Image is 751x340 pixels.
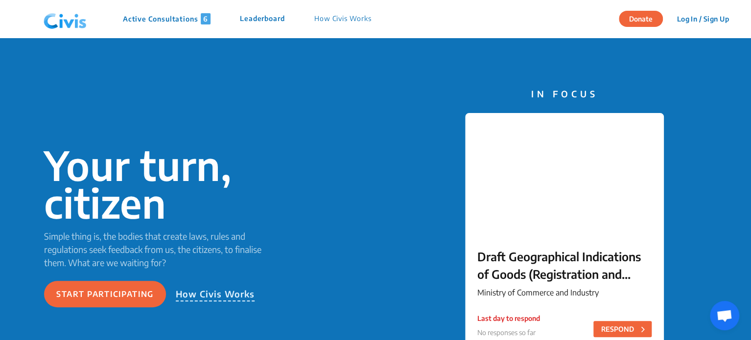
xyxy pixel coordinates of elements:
[201,13,211,24] span: 6
[593,321,652,337] button: RESPOND
[44,281,166,307] button: Start participating
[670,11,735,26] button: Log In / Sign Up
[619,13,670,23] a: Donate
[40,4,91,34] img: navlogo.png
[477,248,652,283] p: Draft Geographical Indications of Goods (Registration and Protection) (Amendment) Rules, 2025
[176,287,255,301] p: How Civis Works
[619,11,663,27] button: Donate
[44,146,276,222] p: Your turn, citizen
[477,313,540,323] p: Last day to respond
[477,287,652,298] p: Ministry of Commerce and Industry
[710,301,739,330] div: Open chat
[240,13,285,24] p: Leaderboard
[477,328,536,337] span: No responses so far
[465,87,664,100] p: IN FOCUS
[314,13,372,24] p: How Civis Works
[123,13,211,24] p: Active Consultations
[44,229,276,269] p: Simple thing is, the bodies that create laws, rules and regulations seek feedback from us, the ci...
